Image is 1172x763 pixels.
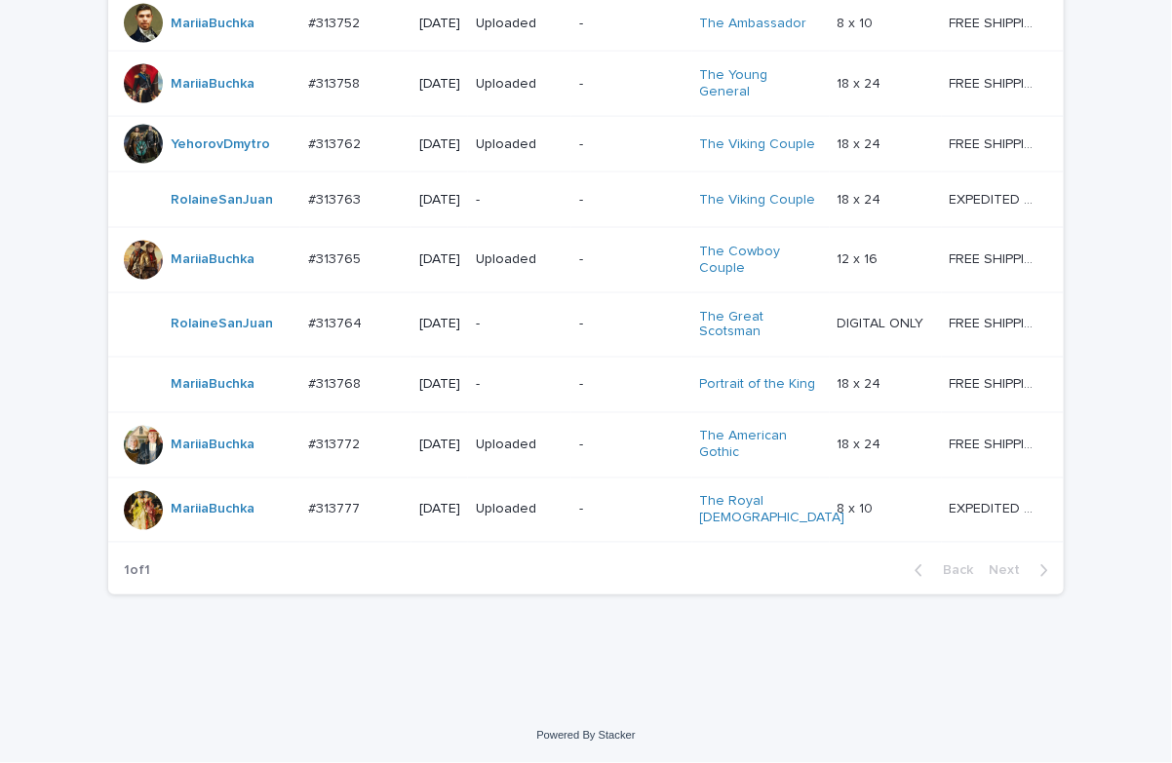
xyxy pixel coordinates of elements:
tr: MariiaBuchka #313758#313758 [DATE]Uploaded-The Young General 18 x 2418 x 24 FREE SHIPPING - previ... [108,51,1071,116]
a: YehorovDmytro [171,135,270,152]
p: 8 x 10 [838,11,878,31]
p: #313763 [308,187,365,208]
p: FREE SHIPPING - preview in 1-2 business days, after your approval delivery will take 5-10 b.d. [950,247,1043,267]
p: Uploaded [476,135,564,152]
button: Next [981,561,1064,579]
p: [DATE] [419,250,460,267]
p: - [579,191,684,208]
p: #313752 [308,11,364,31]
p: FREE SHIPPING - preview in 1-2 business days, after your approval delivery will take 5-10 b.d. [950,312,1043,332]
tr: MariiaBuchka #313768#313768 [DATE]--Portrait of the King 18 x 2418 x 24 FREE SHIPPING - preview i... [108,357,1071,412]
tr: MariiaBuchka #313765#313765 [DATE]Uploaded-The Cowboy Couple 12 x 1612 x 16 FREE SHIPPING - previ... [108,226,1071,291]
button: Back [899,561,981,579]
p: - [579,376,684,393]
p: - [476,191,564,208]
a: MariiaBuchka [171,376,254,393]
a: The Cowboy Couple [700,243,822,276]
tr: RolaineSanJuan #313763#313763 [DATE]--The Viking Couple 18 x 2418 x 24 EXPEDITED SHIPPING - previ... [108,171,1071,226]
a: MariiaBuchka [171,250,254,267]
a: The Great Scotsman [700,308,822,341]
a: The American Gothic [700,428,822,461]
a: RolaineSanJuan [171,316,273,332]
p: [DATE] [419,191,460,208]
p: [DATE] [419,437,460,453]
p: FREE SHIPPING - preview in 1-2 business days, after your approval delivery will take 5-10 b.d. [950,132,1043,152]
p: [DATE] [419,316,460,332]
p: 12 x 16 [838,247,882,267]
p: 18 x 24 [838,433,885,453]
p: EXPEDITED SHIPPING - preview in 1 business day; delivery up to 5 business days after your approval. [950,187,1043,208]
p: #313758 [308,71,364,92]
p: #313768 [308,372,365,393]
p: #313762 [308,132,365,152]
a: Powered By Stacker [536,729,635,741]
tr: YehorovDmytro #313762#313762 [DATE]Uploaded-The Viking Couple 18 x 2418 x 24 FREE SHIPPING - prev... [108,115,1071,171]
p: 18 x 24 [838,71,885,92]
p: Uploaded [476,75,564,92]
p: - [579,75,684,92]
a: MariiaBuchka [171,437,254,453]
p: #313765 [308,247,365,267]
tr: RolaineSanJuan #313764#313764 [DATE]--The Great Scotsman DIGITAL ONLYDIGITAL ONLY FREE SHIPPING -... [108,291,1071,357]
p: 18 x 24 [838,132,885,152]
a: The Ambassador [700,15,807,31]
p: - [579,501,684,517]
p: Uploaded [476,250,564,267]
p: Uploaded [476,501,564,517]
a: The Viking Couple [700,191,816,208]
p: - [476,376,564,393]
a: The Royal [DEMOGRAPHIC_DATA] [700,493,845,526]
p: #313772 [308,433,364,453]
p: [DATE] [419,135,460,152]
p: - [476,316,564,332]
tr: MariiaBuchka #313777#313777 [DATE]Uploaded-The Royal [DEMOGRAPHIC_DATA] 8 x 108 x 10 EXPEDITED SH... [108,477,1071,542]
p: - [579,437,684,453]
a: MariiaBuchka [171,15,254,31]
p: 18 x 24 [838,187,885,208]
a: The Young General [700,66,822,99]
span: Back [931,563,973,577]
tr: MariiaBuchka #313772#313772 [DATE]Uploaded-The American Gothic 18 x 2418 x 24 FREE SHIPPING - pre... [108,412,1071,477]
p: FREE SHIPPING - preview in 1-2 business days, after your approval delivery will take 5-10 b.d. [950,433,1043,453]
p: Uploaded [476,15,564,31]
a: MariiaBuchka [171,75,254,92]
p: FREE SHIPPING - preview in 1-2 business days, after your approval delivery will take 5-10 b.d. [950,372,1043,393]
p: EXPEDITED SHIPPING - preview in 1 business day; delivery up to 5 business days after your approval. [950,497,1043,517]
a: Portrait of the King [700,376,816,393]
p: - [579,250,684,267]
p: [DATE] [419,376,460,393]
p: FREE SHIPPING - preview in 1-2 business days, after your approval delivery will take 5-10 b.d. [950,71,1043,92]
p: [DATE] [419,15,460,31]
a: The Viking Couple [700,135,816,152]
p: #313764 [308,312,366,332]
p: Uploaded [476,437,564,453]
p: #313777 [308,497,364,517]
p: [DATE] [419,75,460,92]
p: 8 x 10 [838,497,878,517]
p: - [579,316,684,332]
p: DIGITAL ONLY [838,312,928,332]
span: Next [989,563,1032,577]
p: 18 x 24 [838,372,885,393]
a: MariiaBuchka [171,501,254,517]
p: [DATE] [419,501,460,517]
a: RolaineSanJuan [171,191,273,208]
p: - [579,15,684,31]
p: - [579,135,684,152]
p: 1 of 1 [108,547,166,594]
p: FREE SHIPPING - preview in 1-2 business days, after your approval delivery will take 5-10 b.d. [950,11,1043,31]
